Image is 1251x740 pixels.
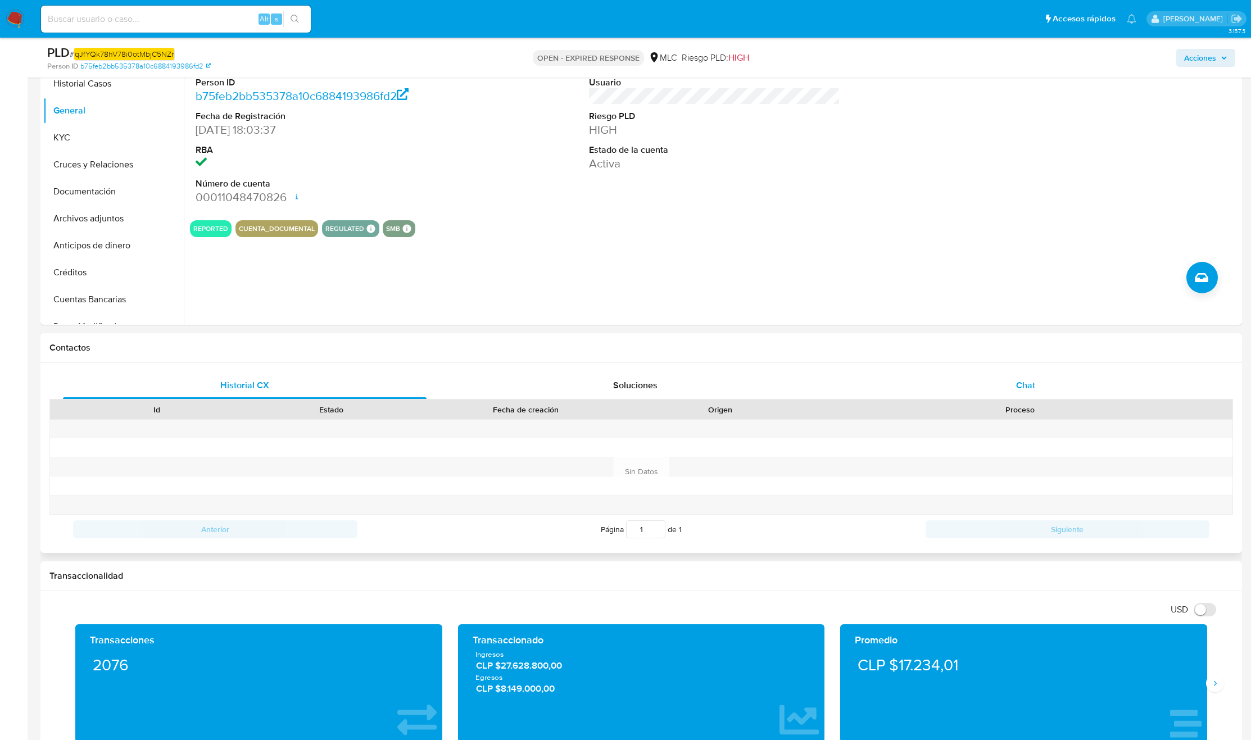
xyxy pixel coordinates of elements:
a: Salir [1231,13,1243,25]
input: Buscar usuario o caso... [41,12,311,26]
dt: RBA [196,144,447,156]
div: Origen [641,404,800,415]
dt: Usuario [589,76,840,89]
button: search-icon [283,11,306,27]
button: Créditos [43,259,184,286]
span: Chat [1016,379,1035,392]
b: PLD [47,43,70,61]
div: Id [78,404,237,415]
button: Datos Modificados [43,313,184,340]
span: Página de [601,520,682,538]
span: Riesgo PLD: [682,52,749,64]
span: 3.157.3 [1229,26,1245,35]
b: Person ID [47,61,78,71]
a: b75feb2bb535378a10c6884193986fd2 [80,61,211,71]
button: KYC [43,124,184,151]
p: OPEN - EXPIRED RESPONSE [533,50,644,66]
em: qJfYQk78hV78i0otMbjC5NZr [74,48,174,60]
dt: Número de cuenta [196,178,447,190]
button: Acciones [1176,49,1235,67]
button: Historial Casos [43,70,184,97]
span: Alt [260,13,269,24]
dt: Estado de la cuenta [589,144,840,156]
button: Archivos adjuntos [43,205,184,232]
div: Proceso [815,404,1225,415]
span: s [275,13,278,24]
button: Siguiente [926,520,1210,538]
button: Cruces y Relaciones [43,151,184,178]
a: Notificaciones [1127,14,1136,24]
dt: Riesgo PLD [589,110,840,122]
p: nicolas.luzardo@mercadolibre.com [1163,13,1227,24]
dd: HIGH [589,122,840,138]
dd: [DATE] 18:03:37 [196,122,447,138]
button: Anterior [73,520,357,538]
h1: Transaccionalidad [49,570,1233,582]
dt: Person ID [196,76,447,89]
span: Historial CX [220,379,269,392]
h1: Contactos [49,342,1233,353]
div: Fecha de creación [427,404,625,415]
span: Acciones [1184,49,1216,67]
button: Cuentas Bancarias [43,286,184,313]
span: HIGH [728,51,749,64]
a: b75feb2bb535378a10c6884193986fd2 [196,88,409,104]
span: Soluciones [613,379,658,392]
span: 1 [679,524,682,535]
dt: Fecha de Registración [196,110,447,122]
div: Estado [252,404,411,415]
button: Documentación [43,178,184,205]
dd: Activa [589,156,840,171]
button: Anticipos de dinero [43,232,184,259]
div: MLC [649,52,677,64]
dd: 00011048470826 [196,189,447,205]
button: General [43,97,184,124]
span: # [70,48,174,60]
span: Accesos rápidos [1053,13,1116,25]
